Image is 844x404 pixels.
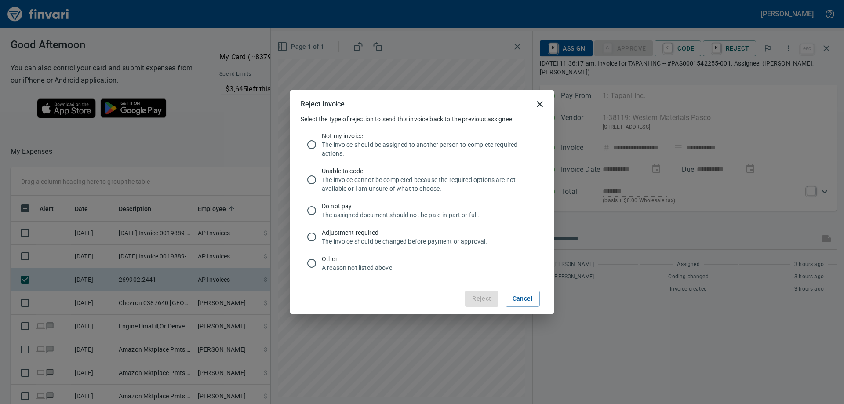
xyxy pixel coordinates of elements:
[322,202,536,211] span: Do not pay
[301,197,543,224] div: Do not payThe assigned document should not be paid in part or full.
[322,140,536,158] p: The invoice should be assigned to another person to complete required actions.
[301,162,543,197] div: Unable to codeThe invoice cannot be completed because the required options are not available or I...
[322,131,536,140] span: Not my invoice
[322,167,536,175] span: Unable to code
[506,291,540,307] button: Cancel
[322,175,536,193] p: The invoice cannot be completed because the required options are not available or I am unsure of ...
[322,255,536,263] span: Other
[513,293,533,304] span: Cancel
[322,263,536,272] p: A reason not listed above.
[301,127,543,162] div: Not my invoiceThe invoice should be assigned to another person to complete required actions.
[301,224,543,250] div: Adjustment requiredThe invoice should be changed before payment or approval.
[301,250,543,277] div: OtherA reason not listed above.
[301,116,513,123] span: Select the type of rejection to send this invoice back to the previous assignee:
[322,237,536,246] p: The invoice should be changed before payment or approval.
[301,99,345,109] h5: Reject Invoice
[322,211,536,219] p: The assigned document should not be paid in part or full.
[322,228,536,237] span: Adjustment required
[529,94,550,115] button: close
